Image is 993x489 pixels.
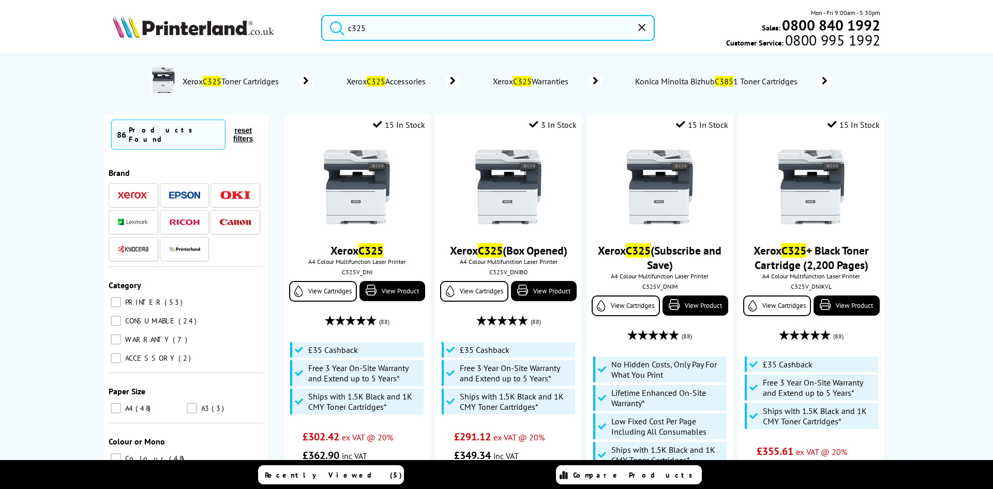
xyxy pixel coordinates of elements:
span: £302.42 [303,430,339,443]
span: Ships with 1.5K Black and 1K CMY Toner Cartridges* [611,444,724,465]
a: View Cartridges [440,281,508,302]
span: (88) [531,312,541,332]
div: C325V_DNIKVL [746,283,877,290]
mark: C385 [715,76,733,86]
img: Canon [220,219,251,226]
span: Category [109,280,141,290]
a: Printerland Logo [113,16,308,40]
input: PRINTER 53 [111,297,121,307]
span: No Hidden Costs, Only Pay For What You Print [611,359,724,380]
img: Printerland Logo [113,16,274,38]
div: 15 In Stock [676,120,728,130]
span: Low Fixed Cost Per Page Including All Consumables [611,416,724,437]
a: XeroxC325Accessories [345,74,460,88]
span: 7 [173,335,190,344]
mark: C325 [367,76,385,86]
img: Lexmark [118,219,149,225]
span: Customer Service: [726,35,880,48]
span: £349.34 [454,449,491,462]
input: CONSUMABLE 24 [111,316,121,326]
div: C325V_DNI [292,268,423,276]
span: Free 3 Year On-Site Warranty and Extend up to 5 Years* [308,363,421,383]
a: XeroxC325(Subscribe and Save) [598,243,721,272]
div: 15 In Stock [827,120,880,130]
a: XeroxC325Toner Cartridges [182,67,314,95]
a: Recently Viewed (5) [258,465,404,484]
img: Epson [169,191,200,199]
span: 48 [136,404,153,413]
span: Recently Viewed (5) [265,470,402,480]
img: OKI [220,191,251,200]
img: xerox-c325-front-small.jpg [621,148,699,226]
span: CONSUMABLE [123,316,177,325]
a: XeroxC325(Box Opened) [450,243,567,258]
div: Products Found [129,125,220,144]
img: c325v_dni-deptimage.jpg [151,67,176,93]
a: View Product [663,295,728,316]
span: (88) [682,327,692,346]
div: 15 In Stock [373,120,425,130]
span: Mon - Fri 9:00am - 5:30pm [811,8,880,18]
span: ex VAT @ 20% [493,432,545,442]
img: Xerox [118,191,149,199]
span: Colour or Mono [109,436,165,447]
span: inc VAT [493,451,519,461]
a: XeroxC325 [330,243,383,258]
a: View Product [511,281,577,301]
mark: C325 [203,76,221,86]
span: A4 Colour Multifunction Laser Printer [592,272,728,280]
span: 3 [212,404,227,413]
span: Konica Minolta Bizhub 1 Toner Cartridges [634,76,801,86]
a: 0800 840 1992 [780,20,880,30]
span: 48 [169,454,187,463]
input: A3 3 [187,403,197,413]
span: Sales: [762,23,780,33]
span: Compare Products [573,470,698,480]
span: 86 [117,129,126,140]
span: Lifetime Enhanced On-Site Warranty* [611,388,724,408]
img: xerox-c325-front-small.jpg [773,148,850,226]
span: £35 Cashback [308,345,358,355]
span: ACCESSORY [123,353,177,363]
span: A4 Colour Multifunction Laser Printer [440,258,576,265]
span: Xerox Warranties [491,76,573,86]
img: Ricoh [169,219,200,225]
img: Printerland [169,246,200,251]
span: Xerox Accessories [345,76,430,86]
a: XeroxC325+ Black Toner Cartridge (2,200 Pages) [754,243,869,272]
span: PRINTER [123,298,163,307]
a: Compare Products [556,465,702,484]
input: Colour 48 [111,453,121,464]
span: A3 [199,404,210,413]
mark: C325 [358,243,383,258]
span: Free 3 Year On-Site Warranty and Extend up to 5 Years* [763,377,876,398]
span: (88) [379,312,389,332]
a: XeroxC325Warranties [491,74,603,88]
b: 0800 840 1992 [782,16,880,35]
span: 0800 995 1992 [784,35,880,45]
span: A4 Colour Multifunction Laser Printer [743,272,879,280]
input: A4 48 [111,403,121,413]
span: 53 [164,298,185,307]
mark: C325 [626,243,651,258]
div: C325V_DNIBO [443,268,574,276]
div: C325V_DNIM [594,283,725,290]
a: View Product [359,281,425,301]
input: WARRANTY 7 [111,334,121,345]
a: View Cartridges [592,295,659,316]
span: 2 [178,353,193,363]
span: inc VAT [342,451,367,461]
span: WARRANTY [123,335,172,344]
button: reset filters [225,126,261,143]
input: ACCESSORY 2 [111,353,121,363]
span: A4 Colour Multifunction Laser Printer [289,258,425,265]
span: £35 Cashback [460,345,509,355]
img: xerox-c325-front-small.jpg [318,148,396,226]
span: A4 [123,404,134,413]
span: Ships with 1.5K Black and 1K CMY Toner Cartridges* [308,391,421,412]
span: 24 [178,316,199,325]
mark: C325 [513,76,532,86]
span: Colour [123,454,168,463]
span: (88) [833,327,844,346]
span: Ships with 1.5K Black and 1K CMY Toner Cartridges* [763,406,876,426]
